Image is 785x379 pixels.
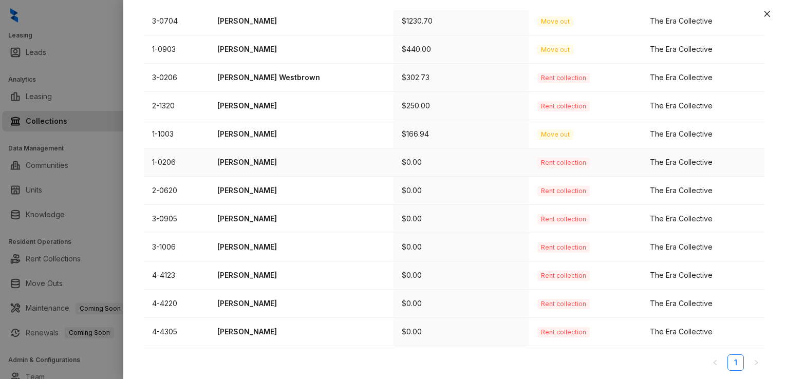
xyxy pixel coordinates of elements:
[537,73,590,83] span: Rent collection
[144,64,209,92] td: 3-0206
[217,15,385,27] p: [PERSON_NAME]
[728,355,743,370] a: 1
[537,158,590,168] span: Rent collection
[537,271,590,281] span: Rent collection
[402,100,520,111] p: $250.00
[402,326,520,337] p: $0.00
[402,72,520,83] p: $302.73
[650,298,756,309] div: The Era Collective
[707,354,723,371] li: Previous Page
[144,290,209,318] td: 4-4220
[217,185,385,196] p: [PERSON_NAME]
[537,101,590,111] span: Rent collection
[761,8,773,20] button: Close
[650,15,756,27] div: The Era Collective
[748,354,764,371] button: right
[537,242,590,253] span: Rent collection
[402,185,520,196] p: $0.00
[537,214,590,224] span: Rent collection
[537,45,573,55] span: Move out
[144,35,209,64] td: 1-0903
[144,233,209,261] td: 3-1006
[748,354,764,371] li: Next Page
[217,213,385,224] p: [PERSON_NAME]
[753,359,759,366] span: right
[537,299,590,309] span: Rent collection
[402,241,520,253] p: $0.00
[537,129,573,140] span: Move out
[537,327,590,337] span: Rent collection
[650,326,756,337] div: The Era Collective
[144,205,209,233] td: 3-0905
[650,72,756,83] div: The Era Collective
[144,177,209,205] td: 2-0620
[650,100,756,111] div: The Era Collective
[650,270,756,281] div: The Era Collective
[217,270,385,281] p: [PERSON_NAME]
[217,100,385,111] p: [PERSON_NAME]
[144,92,209,120] td: 2-1320
[707,354,723,371] button: left
[217,128,385,140] p: [PERSON_NAME]
[217,241,385,253] p: [PERSON_NAME]
[402,270,520,281] p: $0.00
[144,261,209,290] td: 4-4123
[402,213,520,224] p: $0.00
[217,157,385,168] p: [PERSON_NAME]
[217,298,385,309] p: [PERSON_NAME]
[537,16,573,27] span: Move out
[650,44,756,55] div: The Era Collective
[763,10,771,18] span: close
[712,359,718,366] span: left
[650,157,756,168] div: The Era Collective
[402,44,520,55] p: $440.00
[402,157,520,168] p: $0.00
[650,213,756,224] div: The Era Collective
[650,241,756,253] div: The Era Collective
[650,128,756,140] div: The Era Collective
[537,186,590,196] span: Rent collection
[217,72,385,83] p: [PERSON_NAME] Westbrown
[217,326,385,337] p: [PERSON_NAME]
[144,7,209,35] td: 3-0704
[144,120,209,148] td: 1-1003
[650,185,756,196] div: The Era Collective
[217,44,385,55] p: [PERSON_NAME]
[402,15,520,27] p: $1230.70
[144,318,209,346] td: 4-4305
[402,128,520,140] p: $166.94
[144,148,209,177] td: 1-0206
[402,298,520,309] p: $0.00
